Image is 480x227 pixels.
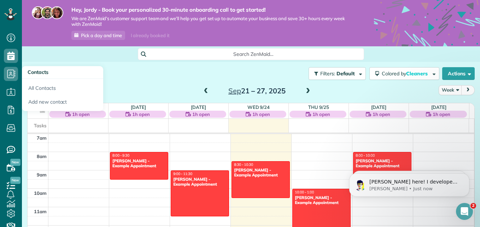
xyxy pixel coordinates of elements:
a: Thu 9/25 [308,104,329,110]
span: 8:30 - 10:30 [234,162,253,167]
div: [PERSON_NAME] - Example Appointment [173,177,227,187]
a: [DATE] [131,104,146,110]
button: Week [439,85,462,95]
p: Message from Alexandre, sent Just now [31,27,122,34]
span: 9am [37,172,47,177]
span: 9:00 - 11:30 [173,171,192,176]
iframe: Intercom live chat [456,203,473,220]
div: [PERSON_NAME] - Example Appointment [294,195,349,205]
img: maria-72a9807cf96188c08ef61303f053569d2e2a8a1cde33d635c8a3ac13582a053d.jpg [32,6,45,19]
span: Cleaners [406,70,429,77]
button: Actions [442,67,475,80]
span: 8am [37,153,47,159]
span: Colored by [382,70,430,77]
strong: Hey, Jordy - Book your personalized 30-minute onboarding call to get started! [71,6,353,13]
a: Wed 9/24 [247,104,270,110]
div: I already booked it [127,31,174,40]
button: Filters: Default [309,67,366,80]
div: [PERSON_NAME] - Example Appointment [112,158,166,169]
span: We are ZenMaid’s customer support team and we’ll help you get set up to automate your business an... [71,16,353,28]
span: 1h open [192,111,210,118]
span: 1h open [252,111,270,118]
a: [DATE] [191,104,206,110]
span: [PERSON_NAME] here! I developed the software you're currently trialing (though I have help now!) ... [31,21,122,97]
span: 8:00 - 10:00 [356,153,375,158]
div: [PERSON_NAME] - Example Appointment [234,168,288,178]
h2: 21 – 27, 2025 [213,87,301,95]
span: 1h open [433,111,450,118]
span: 1h open [132,111,150,118]
a: [DATE] [431,104,446,110]
span: New [10,159,21,166]
span: 2 [470,203,476,209]
a: Filters: Default [305,67,366,80]
span: 10am [34,190,47,196]
a: [DATE] [371,104,386,110]
span: Sep [228,86,241,95]
img: jorge-587dff0eeaa6aab1f244e6dc62b8924c3b6ad411094392a53c71c6c4a576187d.jpg [41,6,54,19]
a: Pick a day and time [71,31,125,40]
span: 10:00 - 1:00 [295,190,314,194]
span: Contacts [28,69,48,75]
span: 1h open [72,111,90,118]
span: 11am [34,209,47,214]
span: Default [336,70,355,77]
a: All Contacts [22,79,103,95]
iframe: Intercom notifications message [339,158,480,208]
span: 8:00 - 9:30 [112,153,129,158]
span: Tasks [34,123,47,128]
span: New [10,177,21,184]
span: Filters: [320,70,335,77]
button: next [461,85,475,95]
span: 7am [37,135,47,141]
a: Add new contact [22,95,103,111]
img: michelle-19f622bdf1676172e81f8f8fba1fb50e276960ebfe0243fe18214015130c80e4.jpg [51,6,63,19]
button: Colored byCleaners [369,67,439,80]
span: Pick a day and time [81,33,122,38]
span: 1h open [373,111,390,118]
span: 1h open [312,111,330,118]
